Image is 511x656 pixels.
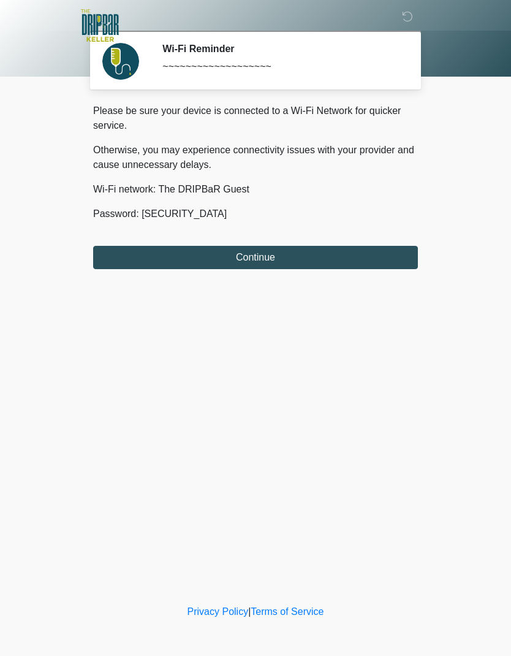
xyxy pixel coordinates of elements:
[187,606,249,617] a: Privacy Policy
[93,104,418,133] p: Please be sure your device is connected to a Wi-Fi Network for quicker service.
[93,143,418,172] p: Otherwise, you may experience connectivity issues with your provider and cause unnecessary delays.
[93,182,418,197] p: Wi-Fi network: The DRIPBaR Guest
[93,207,418,221] p: Password: [SECURITY_DATA]
[162,59,399,74] div: ~~~~~~~~~~~~~~~~~~~
[248,606,251,617] a: |
[251,606,324,617] a: Terms of Service
[93,246,418,269] button: Continue
[81,9,119,42] img: The DRIPBaR - Keller Logo
[102,43,139,80] img: Agent Avatar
